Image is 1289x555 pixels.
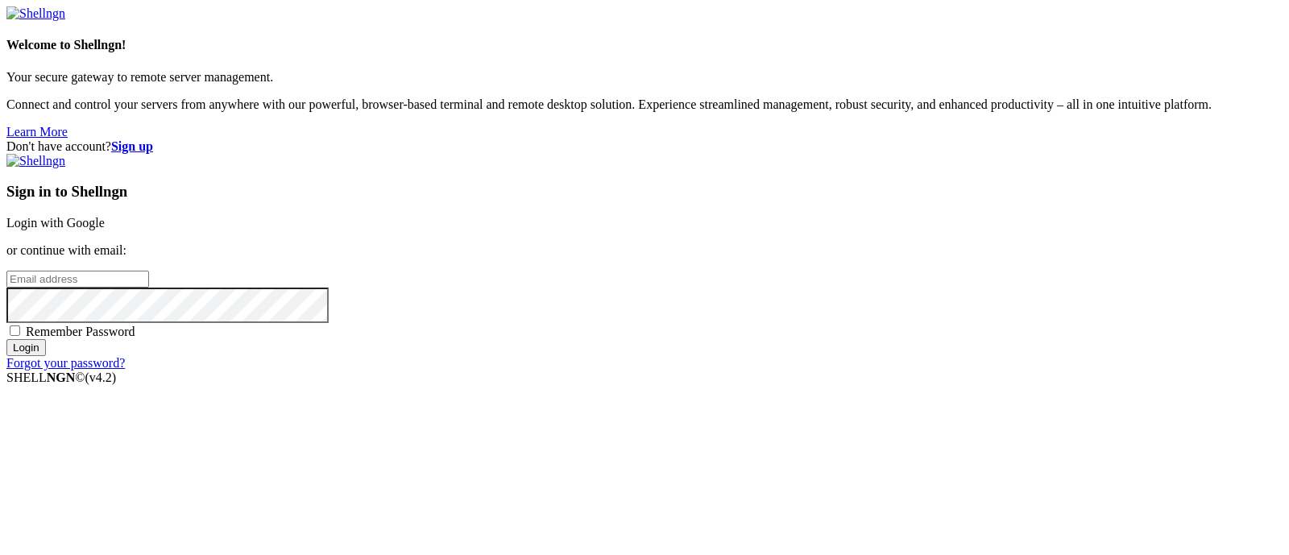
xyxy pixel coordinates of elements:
[6,271,149,288] input: Email address
[6,356,125,370] a: Forgot your password?
[6,38,1283,52] h4: Welcome to Shellngn!
[6,339,46,356] input: Login
[6,216,105,230] a: Login with Google
[6,97,1283,112] p: Connect and control your servers from anywhere with our powerful, browser-based terminal and remo...
[6,371,116,384] span: SHELL ©
[6,183,1283,201] h3: Sign in to Shellngn
[6,70,1283,85] p: Your secure gateway to remote server management.
[47,371,76,384] b: NGN
[10,325,20,336] input: Remember Password
[6,243,1283,258] p: or continue with email:
[6,125,68,139] a: Learn More
[111,139,153,153] a: Sign up
[26,325,135,338] span: Remember Password
[6,154,65,168] img: Shellngn
[6,139,1283,154] div: Don't have account?
[85,371,117,384] span: 4.2.0
[6,6,65,21] img: Shellngn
